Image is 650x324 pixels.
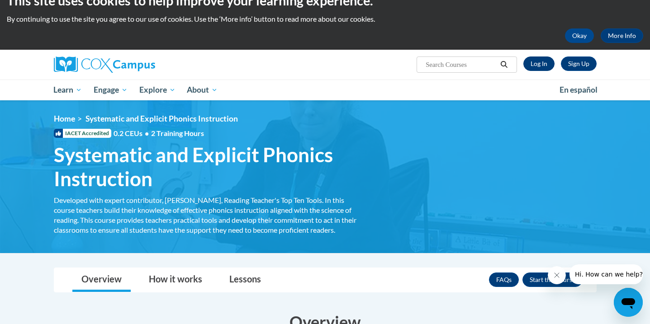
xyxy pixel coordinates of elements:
a: About [181,80,223,100]
a: Engage [88,80,133,100]
p: By continuing to use the site you agree to our use of cookies. Use the ‘More info’ button to read... [7,14,643,24]
span: • [145,129,149,137]
span: 0.2 CEUs [114,128,204,138]
span: About [187,85,218,95]
span: Systematic and Explicit Phonics Instruction [54,143,366,191]
div: Main menu [40,80,610,100]
span: Systematic and Explicit Phonics Instruction [85,114,238,123]
span: Learn [53,85,82,95]
iframe: Button to launch messaging window [614,288,643,317]
a: FAQs [489,272,519,287]
iframe: Message from company [569,264,643,284]
button: Enroll [522,272,583,287]
button: Okay [565,28,594,43]
a: Learn [48,80,88,100]
iframe: Close message [548,266,566,284]
span: En español [560,85,598,94]
input: Search Courses [425,59,497,70]
span: 2 Training Hours [151,129,204,137]
a: Overview [72,268,131,292]
a: Cox Campus [54,56,226,73]
button: Search [497,59,511,70]
span: Engage [94,85,128,95]
a: More Info [601,28,643,43]
a: Log In [523,56,555,71]
a: Register [561,56,597,71]
a: En español [554,80,603,99]
span: Explore [139,85,176,95]
span: IACET Accredited [54,129,111,138]
div: Developed with expert contributor, [PERSON_NAME], Reading Teacher's Top Ten Tools. In this course... [54,195,366,235]
img: Cox Campus [54,56,155,73]
a: Lessons [220,268,270,292]
a: How it works [140,268,211,292]
a: Home [54,114,75,123]
a: Explore [133,80,181,100]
